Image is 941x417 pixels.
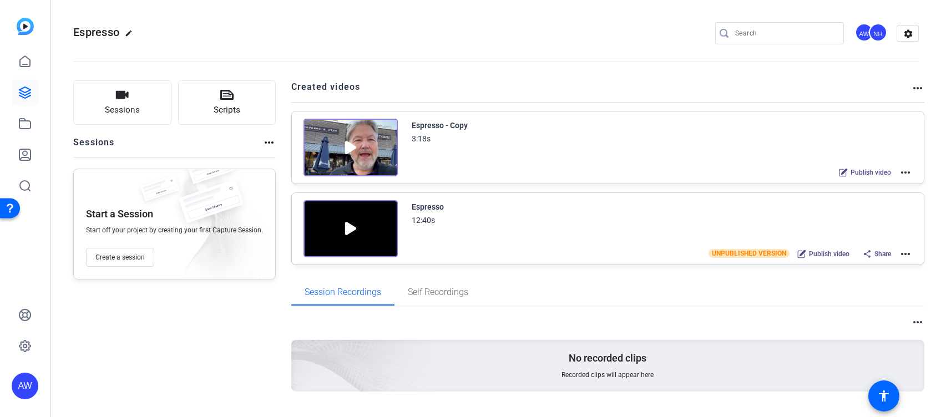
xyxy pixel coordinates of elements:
div: Espresso - Copy [412,119,468,132]
p: Start a Session [86,207,153,221]
span: Publish video [809,250,849,258]
div: 3:18s [412,132,431,145]
span: Start off your project by creating your first Capture Session. [86,226,263,235]
input: Search [735,27,835,40]
mat-icon: more_horiz [911,82,924,95]
mat-icon: more_horiz [262,136,276,149]
span: Espresso [73,26,119,39]
div: AW [855,23,873,42]
h2: Sessions [73,136,115,157]
mat-icon: accessibility [877,389,891,403]
span: Share [874,250,891,258]
img: blue-gradient.svg [17,18,34,35]
img: Creator Project Thumbnail [303,119,398,176]
ngx-avatar: Ashley Williams [855,23,874,43]
span: Session Recordings [305,288,381,297]
img: fake-session.png [180,152,241,193]
h2: Created videos [291,80,912,102]
div: Espresso [412,200,444,213]
span: Scripts [214,104,240,116]
mat-icon: more_horiz [911,316,924,329]
img: Creator Project Thumbnail [303,200,398,258]
button: Sessions [73,80,171,125]
span: Recorded clips will appear here [561,370,654,379]
div: NH [869,23,887,42]
span: Publish video [851,168,891,177]
span: UNPUBLISHED VERSION [709,249,790,258]
img: fake-session.png [169,180,252,235]
mat-icon: edit [125,29,138,43]
img: fake-session.png [135,176,185,208]
div: AW [12,373,38,399]
button: Scripts [178,80,276,125]
mat-icon: more_horiz [899,247,912,261]
span: Sessions [105,104,140,116]
span: Self Recordings [408,288,468,297]
p: No recorded clips [569,352,646,365]
ngx-avatar: Nancy Hanninen [869,23,888,43]
mat-icon: settings [897,26,919,42]
span: Create a session [95,253,145,262]
mat-icon: more_horiz [899,166,912,179]
div: 12:40s [412,213,435,227]
button: Create a session [86,248,154,267]
img: embarkstudio-empty-session.png [162,166,270,284]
